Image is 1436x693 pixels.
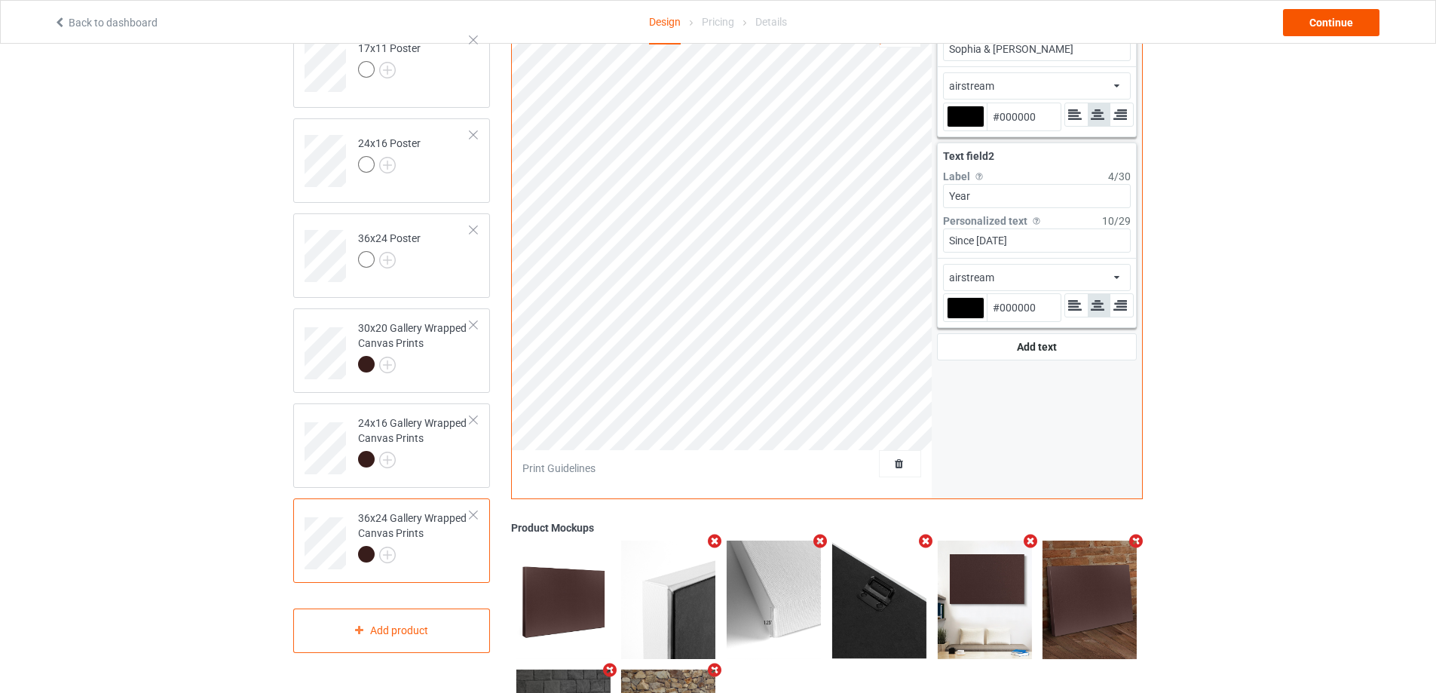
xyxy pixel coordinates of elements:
img: regular.jpg [938,541,1032,658]
img: regular.jpg [621,541,715,658]
img: svg+xml;base64,PD94bWwgdmVyc2lvbj0iMS4wIiBlbmNvZGluZz0iVVRGLTgiPz4KPHN2ZyB3aWR0aD0iMjJweCIgaGVpZ2... [379,62,396,78]
div: 36x24 Poster [358,231,421,267]
i: Remove mockup [811,533,830,549]
div: 30x20 Gallery Wrapped Canvas Prints [358,320,470,372]
div: Text field 2 [943,149,1131,164]
i: Remove mockup [706,533,724,549]
i: Remove mockup [1127,533,1146,549]
img: regular.jpg [727,541,821,658]
img: regular.jpg [1043,541,1137,658]
span: Personalized text [943,215,1027,227]
i: Remove mockup [706,662,724,678]
i: Remove mockup [600,662,619,678]
div: 24x16 Gallery Wrapped Canvas Prints [358,415,470,467]
div: 17x11 Poster [358,41,421,77]
div: 17x11 Poster [293,23,490,108]
img: regular.jpg [516,541,611,658]
div: Product Mockups [511,520,1143,535]
span: Label [943,170,970,182]
img: svg+xml;base64,PD94bWwgdmVyc2lvbj0iMS4wIiBlbmNvZGluZz0iVVRGLTgiPz4KPHN2ZyB3aWR0aD0iMjJweCIgaGVpZ2... [379,547,396,563]
div: Add product [293,609,490,653]
i: Remove mockup [1021,533,1040,549]
div: Details [755,1,787,43]
div: 24x16 Poster [358,136,421,172]
img: svg+xml;base64,PD94bWwgdmVyc2lvbj0iMS4wIiBlbmNvZGluZz0iVVRGLTgiPz4KPHN2ZyB3aWR0aD0iMjJweCIgaGVpZ2... [379,252,396,268]
img: svg+xml;base64,PD94bWwgdmVyc2lvbj0iMS4wIiBlbmNvZGluZz0iVVRGLTgiPz4KPHN2ZyB3aWR0aD0iMjJweCIgaGVpZ2... [379,157,396,173]
input: Your label [943,184,1131,208]
a: Back to dashboard [54,17,158,29]
img: svg%3E%0A [973,170,985,182]
div: Pricing [702,1,734,43]
div: 36x24 Gallery Wrapped Canvas Prints [293,498,490,583]
img: regular.jpg [832,541,926,658]
i: Remove mockup [916,533,935,549]
img: svg+xml;base64,PD94bWwgdmVyc2lvbj0iMS4wIiBlbmNvZGluZz0iVVRGLTgiPz4KPHN2ZyB3aWR0aD0iMjJweCIgaGVpZ2... [379,357,396,373]
div: Add text [937,333,1137,360]
div: Print Guidelines [522,461,596,476]
div: 4 / 30 [1108,169,1131,184]
div: 36x24 Gallery Wrapped Canvas Prints [358,511,470,562]
div: airstream [949,78,994,94]
div: airstream [949,270,994,285]
div: 24x16 Poster [293,118,490,203]
input: Your text [943,228,1131,253]
div: Design [649,1,681,44]
input: Your text [943,37,1131,61]
div: Continue [1283,9,1379,36]
img: svg+xml;base64,PD94bWwgdmVyc2lvbj0iMS4wIiBlbmNvZGluZz0iVVRGLTgiPz4KPHN2ZyB3aWR0aD0iMjJweCIgaGVpZ2... [379,452,396,468]
div: 24x16 Gallery Wrapped Canvas Prints [293,403,490,488]
img: svg%3E%0A [1030,215,1043,227]
div: 10 / 29 [1102,213,1131,228]
div: 30x20 Gallery Wrapped Canvas Prints [293,308,490,393]
div: 36x24 Poster [293,213,490,298]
